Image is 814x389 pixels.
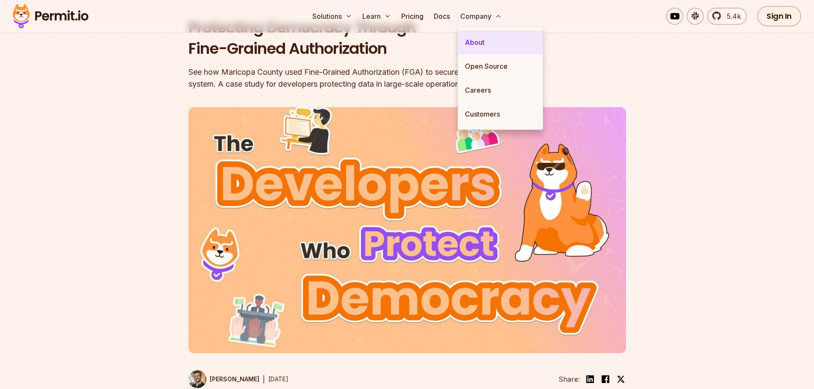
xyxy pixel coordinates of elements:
[600,374,611,384] img: facebook
[210,375,259,383] p: [PERSON_NAME]
[9,2,92,31] img: Permit logo
[757,6,801,26] a: Sign In
[188,370,259,388] a: [PERSON_NAME]
[188,66,517,90] div: See how Maricopa County used Fine-Grained Authorization (FGA) to secure its voting system. A case...
[617,375,625,383] img: twitter
[188,370,206,388] img: Daniel Bass
[398,8,427,25] a: Pricing
[458,30,543,54] a: About
[558,374,580,384] li: Share:
[722,11,741,21] span: 5.4k
[188,17,517,59] h1: Protecting Democracy Through Fine-Grained Authorization
[458,102,543,126] a: Customers
[263,374,265,384] div: |
[457,8,505,25] button: Company
[359,8,394,25] button: Learn
[430,8,453,25] a: Docs
[309,8,356,25] button: Solutions
[188,107,626,353] img: Protecting Democracy Through Fine-Grained Authorization
[458,78,543,102] a: Careers
[707,8,747,25] a: 5.4k
[585,374,595,384] img: linkedin
[458,54,543,78] a: Open Source
[268,375,288,383] time: [DATE]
